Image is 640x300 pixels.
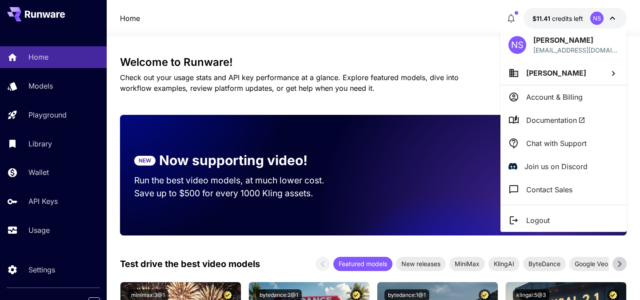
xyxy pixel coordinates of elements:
[508,36,526,54] div: NS
[526,138,587,149] p: Chat with Support
[526,92,583,102] p: Account & Billing
[526,69,586,77] span: [PERSON_NAME]
[526,115,585,126] span: Documentation
[524,161,588,172] p: Join us on Discord
[533,45,619,55] div: nathenshao212@gmail.com
[526,215,550,226] p: Logout
[533,45,619,55] p: [EMAIL_ADDRESS][DOMAIN_NAME]
[533,35,619,45] p: [PERSON_NAME]
[526,184,572,195] p: Contact Sales
[500,61,627,85] button: [PERSON_NAME]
